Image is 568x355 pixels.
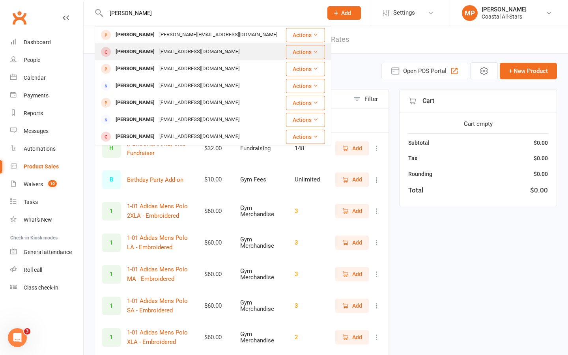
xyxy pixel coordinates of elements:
div: Cart [400,90,557,112]
div: People [24,57,40,63]
div: Set product image [102,170,121,189]
div: [EMAIL_ADDRESS][DOMAIN_NAME] [157,63,242,75]
button: 1-01 Adidas Mens Polo XLA - Embroidered [127,328,190,347]
div: [PERSON_NAME] [113,114,157,125]
div: Gym Merchandise [240,205,280,218]
input: Search... [104,7,317,19]
button: + New Product [500,63,557,79]
button: Open POS Portal [381,63,468,79]
div: Set product image [102,328,121,347]
div: 3 [295,239,320,246]
div: Gym Merchandise [240,299,280,312]
button: Actions [286,96,325,110]
div: Set product image [102,297,121,315]
div: [PERSON_NAME] [113,63,157,75]
button: Filter [349,90,389,108]
a: Reports [10,105,83,122]
div: 3 [295,271,320,278]
span: Add [352,301,362,310]
div: [PERSON_NAME] [113,97,157,108]
a: Payments [10,87,83,105]
div: 3 [295,303,320,309]
div: [PERSON_NAME] [482,6,527,13]
span: Add [352,144,362,153]
span: 3 [24,328,30,334]
div: [PERSON_NAME] [113,46,157,58]
div: Product Sales [24,163,59,170]
button: Add [335,267,369,281]
span: Settings [393,4,415,22]
span: Open POS Portal [403,66,447,76]
button: Birthday Party Add-on [127,175,183,185]
button: 1-01 Adidas Mens Polo SA - Embroidered [127,296,190,315]
div: $0.00 [534,170,548,178]
button: Actions [286,45,325,59]
div: Rounding [408,170,432,178]
button: Add [335,204,369,218]
a: People [10,51,83,69]
div: Waivers [24,181,43,187]
div: Unlimited [295,176,320,183]
div: Tax [408,154,417,163]
div: Tasks [24,199,38,205]
span: Add [352,333,362,342]
div: $60.00 [204,334,226,341]
div: $60.00 [204,303,226,309]
button: Add [335,299,369,313]
div: Set product image [102,139,121,158]
div: Calendar [24,75,46,81]
div: $10.00 [204,176,226,183]
div: What's New [24,217,52,223]
div: [PERSON_NAME] [113,80,157,92]
div: Gym Merchandise [240,236,280,249]
div: Roll call [24,267,42,273]
div: Automations [24,146,56,152]
div: Fundraising [240,145,280,152]
div: $60.00 [204,208,226,215]
div: Set product image [102,202,121,220]
div: $32.00 [204,145,226,152]
button: Add [335,330,369,344]
a: Waivers 10 [10,176,83,193]
div: $0.00 [534,138,548,147]
a: Tax Rates [318,26,349,53]
a: General attendance kiosk mode [10,243,83,261]
span: Add [352,175,362,184]
button: Add [335,172,369,187]
button: Actions [286,113,325,127]
div: 148 [295,145,320,152]
div: Payments [24,92,49,99]
div: Set product image [102,265,121,284]
iframe: Intercom live chat [8,328,27,347]
div: $0.00 [530,185,548,196]
div: [EMAIL_ADDRESS][DOMAIN_NAME] [157,97,242,108]
div: Gym Merchandise [240,331,280,344]
div: [EMAIL_ADDRESS][DOMAIN_NAME] [157,114,242,125]
div: $0.00 [534,154,548,163]
a: Tasks [10,193,83,211]
span: Add [341,10,351,16]
a: Automations [10,140,83,158]
div: $60.00 [204,239,226,246]
div: Reports [24,110,43,116]
div: 3 [295,208,320,215]
button: 1-01 Adidas Mens Polo 2XLA - Embroidered [127,202,190,220]
button: Actions [286,130,325,144]
a: Calendar [10,69,83,87]
div: General attendance [24,249,72,255]
button: 1-01 Adidas Mens Polo LA - Embroidered [127,233,190,252]
span: 10 [48,180,57,187]
div: [EMAIL_ADDRESS][DOMAIN_NAME] [157,46,242,58]
span: Add [352,207,362,215]
div: [EMAIL_ADDRESS][DOMAIN_NAME] [157,131,242,142]
a: Clubworx [9,8,29,28]
div: [EMAIL_ADDRESS][DOMAIN_NAME] [157,80,242,92]
div: Cart empty [408,119,548,129]
div: Subtotal [408,138,430,147]
div: [PERSON_NAME] [113,29,157,41]
div: Coastal All-Stars [482,13,527,20]
a: Messages [10,122,83,140]
div: Class check-in [24,284,58,291]
div: [PERSON_NAME][EMAIL_ADDRESS][DOMAIN_NAME] [157,29,280,41]
a: Roll call [10,261,83,279]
